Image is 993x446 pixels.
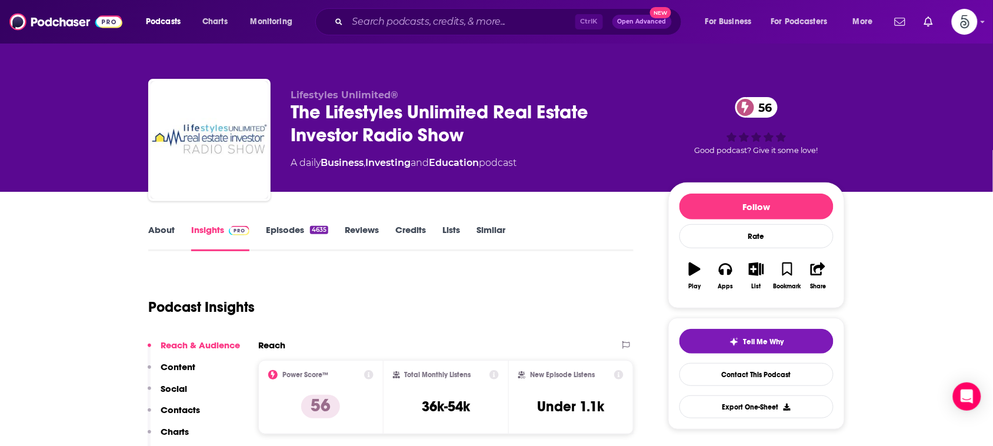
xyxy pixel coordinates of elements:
span: Charts [202,14,228,30]
h3: 36k-54k [422,398,470,415]
button: open menu [697,12,767,31]
button: Social [148,383,187,405]
p: Contacts [161,404,200,415]
button: open menu [242,12,308,31]
h2: Total Monthly Listens [405,371,471,379]
span: Good podcast? Give it some love! [695,146,818,155]
button: Export One-Sheet [679,395,834,418]
a: Charts [195,12,235,31]
button: Content [148,361,195,383]
button: Follow [679,194,834,219]
a: InsightsPodchaser Pro [191,224,249,251]
span: Open Advanced [618,19,667,25]
h3: Under 1.1k [538,398,605,415]
a: 56 [735,97,778,118]
span: Tell Me Why [744,337,784,347]
div: Search podcasts, credits, & more... [326,8,693,35]
button: Share [803,255,834,297]
span: 56 [747,97,778,118]
div: Apps [718,283,734,290]
span: Podcasts [146,14,181,30]
a: Investing [365,157,411,168]
span: and [411,157,429,168]
a: Business [321,157,364,168]
h2: New Episode Listens [530,371,595,379]
div: List [752,283,761,290]
button: Contacts [148,404,200,426]
span: Lifestyles Unlimited® [291,89,398,101]
div: Play [689,283,701,290]
img: Podchaser - Follow, Share and Rate Podcasts [9,11,122,33]
span: Monitoring [251,14,292,30]
span: For Business [705,14,752,30]
img: tell me why sparkle [729,337,739,347]
h2: Reach [258,340,285,351]
p: Reach & Audience [161,340,240,351]
a: Show notifications dropdown [919,12,938,32]
button: tell me why sparkleTell Me Why [679,329,834,354]
a: About [148,224,175,251]
button: Bookmark [772,255,802,297]
a: Reviews [345,224,379,251]
p: Content [161,361,195,372]
img: The Lifestyles Unlimited Real Estate Investor Radio Show [151,81,268,199]
span: , [364,157,365,168]
a: Episodes4635 [266,224,328,251]
button: open menu [138,12,196,31]
a: Lists [442,224,460,251]
div: 56Good podcast? Give it some love! [668,89,845,162]
img: Podchaser Pro [229,226,249,235]
a: Show notifications dropdown [890,12,910,32]
span: For Podcasters [771,14,828,30]
span: More [853,14,873,30]
h1: Podcast Insights [148,298,255,316]
div: 4635 [310,226,328,234]
a: Contact This Podcast [679,363,834,386]
p: Social [161,383,187,394]
button: Apps [710,255,741,297]
button: Reach & Audience [148,340,240,361]
div: Bookmark [774,283,801,290]
span: Logged in as Spiral5-G2 [952,9,978,35]
a: Credits [395,224,426,251]
p: Charts [161,426,189,437]
div: Share [810,283,826,290]
button: open menu [764,12,845,31]
button: Open AdvancedNew [612,15,672,29]
div: A daily podcast [291,156,517,170]
input: Search podcasts, credits, & more... [348,12,575,31]
span: Ctrl K [575,14,603,29]
a: Education [429,157,479,168]
div: Rate [679,224,834,248]
img: User Profile [952,9,978,35]
span: New [650,7,671,18]
a: Similar [476,224,505,251]
button: List [741,255,772,297]
button: Show profile menu [952,9,978,35]
p: 56 [301,395,340,418]
h2: Power Score™ [282,371,328,379]
button: open menu [845,12,888,31]
div: Open Intercom Messenger [953,382,981,411]
button: Play [679,255,710,297]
